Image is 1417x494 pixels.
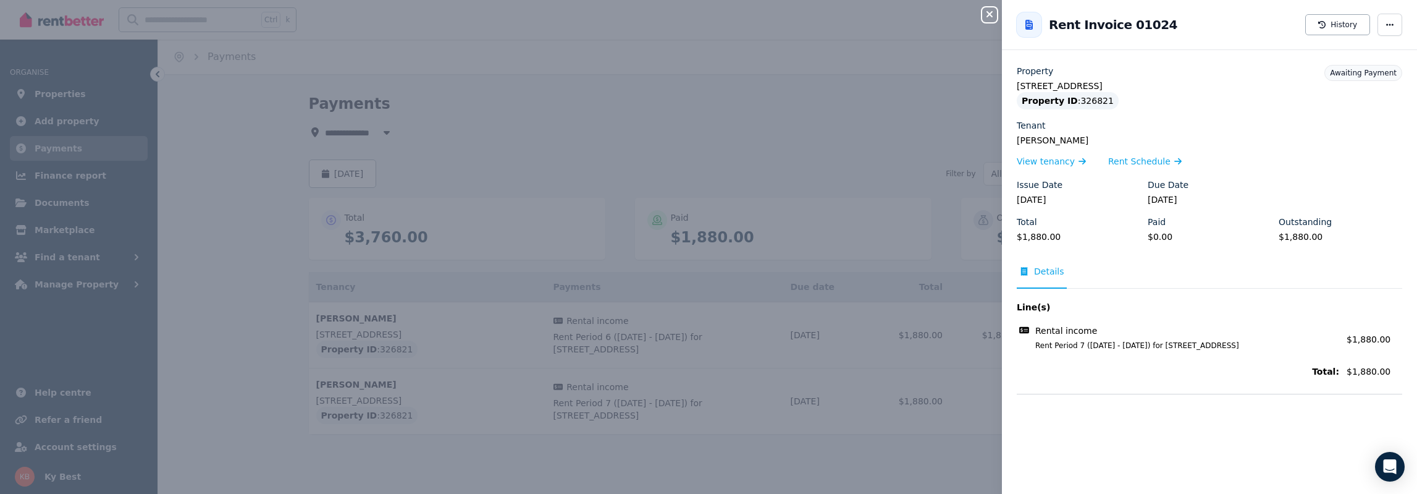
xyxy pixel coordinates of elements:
label: Outstanding [1279,216,1332,228]
span: Total: [1017,365,1339,378]
span: $1,880.00 [1347,334,1390,344]
a: Rent Schedule [1108,155,1182,168]
nav: Tabs [1017,265,1402,289]
legend: $0.00 [1148,231,1271,243]
legend: [PERSON_NAME] [1017,134,1402,147]
span: Rent Schedule [1108,155,1171,168]
legend: $1,880.00 [1017,231,1140,243]
legend: [DATE] [1148,194,1271,206]
div: Open Intercom Messenger [1375,452,1405,482]
legend: $1,880.00 [1279,231,1402,243]
button: History [1305,14,1370,35]
legend: [STREET_ADDRESS] [1017,80,1402,92]
span: Property ID [1022,95,1078,107]
label: Tenant [1017,119,1046,132]
legend: [DATE] [1017,194,1140,206]
span: Rental income [1035,325,1097,337]
span: Details [1034,265,1064,278]
label: Total [1017,216,1037,228]
span: Awaiting Payment [1330,69,1397,77]
label: Property [1017,65,1053,77]
label: Due Date [1148,179,1188,191]
span: $1,880.00 [1347,365,1402,378]
label: Paid [1148,216,1166,228]
label: Issue Date [1017,179,1062,191]
h2: Rent Invoice 01024 [1049,16,1177,33]
span: Rent Period 7 ([DATE] - [DATE]) for [STREET_ADDRESS] [1020,341,1339,351]
span: Line(s) [1017,301,1339,313]
span: View tenancy [1017,155,1075,168]
a: View tenancy [1017,155,1086,168]
div: : 326821 [1017,92,1119,109]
